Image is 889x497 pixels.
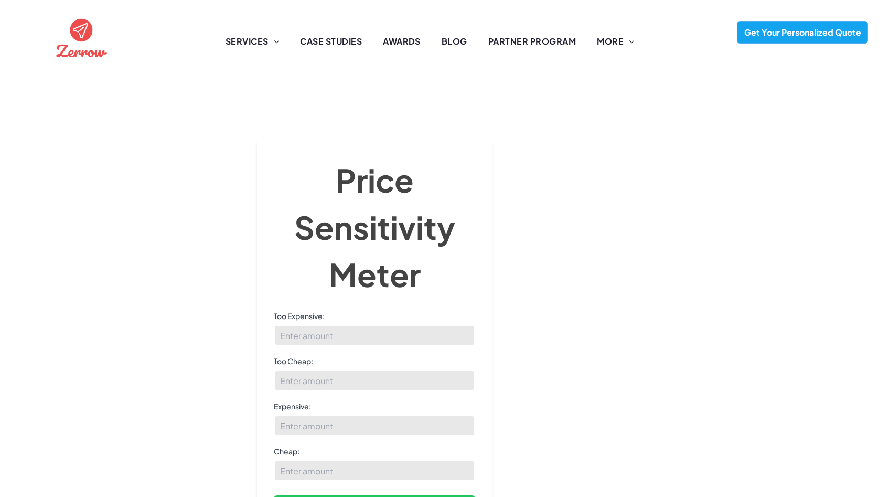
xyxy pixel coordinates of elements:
[372,35,431,48] a: AWARDS
[274,370,475,391] input: Enter amount
[274,356,475,366] label: Too Cheap:
[274,325,475,346] input: Enter amount
[274,156,475,298] h2: Price Sensitivity Meter
[741,22,865,43] span: Get Your Personalized Quote
[431,35,478,48] a: BLOG
[274,415,475,436] input: Enter amount
[53,9,110,66] img: the logo for zernow is a red circle with an airplane in it .
[274,460,475,481] input: Enter amount
[586,35,645,48] a: MORE
[274,311,475,321] label: Too Expensive:
[274,401,475,411] label: Expensive:
[215,35,290,48] a: SERVICES
[478,35,586,48] a: PARTNER PROGRAM
[290,35,372,48] a: CASE STUDIES
[274,446,475,457] label: Cheap:
[737,21,868,44] a: Get Your Personalized Quote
